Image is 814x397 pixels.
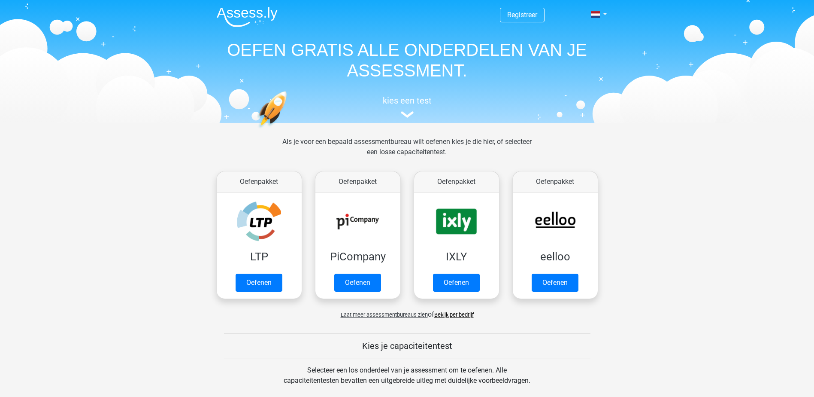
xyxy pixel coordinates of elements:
[236,274,282,292] a: Oefenen
[532,274,578,292] a: Oefenen
[257,91,320,169] img: oefenen
[210,302,605,320] div: of
[210,95,605,106] h5: kies een test
[275,137,539,168] div: Als je voor een bepaald assessmentbureau wilt oefenen kies je die hier, of selecteer een losse ca...
[401,111,414,118] img: assessment
[224,341,590,351] h5: Kies je capaciteitentest
[217,7,278,27] img: Assessly
[341,311,428,318] span: Laat meer assessmentbureaus zien
[434,311,474,318] a: Bekijk per bedrijf
[275,365,539,396] div: Selecteer een los onderdeel van je assessment om te oefenen. Alle capaciteitentesten bevatten een...
[210,95,605,118] a: kies een test
[433,274,480,292] a: Oefenen
[210,40,605,81] h1: OEFEN GRATIS ALLE ONDERDELEN VAN JE ASSESSMENT.
[507,11,537,19] a: Registreer
[334,274,381,292] a: Oefenen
